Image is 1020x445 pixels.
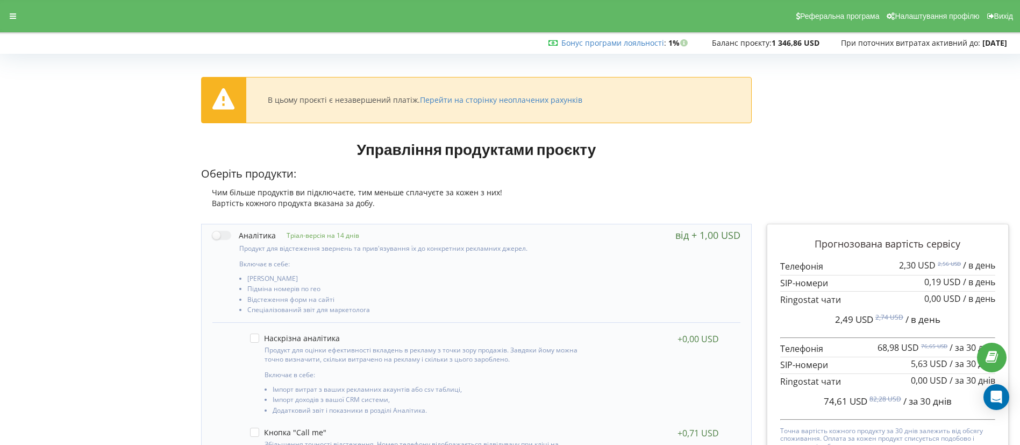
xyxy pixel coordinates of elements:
[938,260,961,267] sup: 2,56 USD
[835,313,873,326] span: 2,49 USD
[878,342,919,354] span: 68,98 USD
[239,244,582,253] p: Продукт для відстеження звернень та прив'язування їх до конкретних рекламних джерел.
[780,359,995,371] p: SIP-номери
[780,294,995,306] p: Ringostat чати
[273,396,578,406] li: Імпорт доходів з вашої CRM системи,
[924,293,961,305] span: 0,00 USD
[875,313,903,322] sup: 2,74 USD
[273,386,578,396] li: Імпорт витрат з ваших рекламних акаунтів або csv таблиці,
[668,38,690,48] strong: 1%
[982,38,1007,48] strong: [DATE]
[963,276,995,288] span: / в день
[712,38,772,48] span: Баланс проєкту:
[561,38,666,48] span: :
[273,407,578,417] li: Додатковий звіт і показники в розділі Аналітика.
[950,375,995,386] span: / за 30 днів
[780,277,995,289] p: SIP-номери
[276,231,359,240] p: Тріал-версія на 14 днів
[212,230,276,241] label: Аналітика
[924,276,961,288] span: 0,19 USD
[239,259,582,269] p: Включає в себе:
[250,334,340,343] label: Наскрізна аналітика
[903,395,952,407] span: / за 30 днів
[963,293,995,305] span: / в день
[247,306,582,316] li: Спеціалізований звіт для маркетолога
[201,198,752,209] div: Вартість кожного продукта вказана за добу.
[800,12,880,20] span: Реферальна програма
[247,275,582,285] li: [PERSON_NAME]
[963,259,995,271] span: / в день
[265,370,578,379] p: Включає в себе:
[247,285,582,295] li: Підміна номерів по гео
[268,95,582,105] div: В цьому проєкті є незавершений платіж.
[824,395,867,407] span: 74,61 USD
[780,237,995,251] p: Прогнозована вартість сервісу
[675,230,740,241] div: від + 1,00 USD
[250,428,326,437] label: Кнопка "Call me"
[911,358,947,370] span: 5,63 USD
[983,384,1009,410] div: Open Intercom Messenger
[905,313,940,326] span: / в день
[921,342,947,350] sup: 76,65 USD
[780,376,995,388] p: Ringostat чати
[780,343,995,355] p: Телефонія
[950,342,995,354] span: / за 30 днів
[677,428,719,439] div: +0,71 USD
[420,95,582,105] a: Перейти на сторінку неоплачених рахунків
[677,334,719,344] div: +0,00 USD
[950,358,995,370] span: / за 30 днів
[201,187,752,198] div: Чим більше продуктів ви підключаєте, тим меньше сплачуєте за кожен з них!
[201,166,752,182] p: Оберіть продукти:
[895,12,979,20] span: Налаштування профілю
[201,139,752,159] h1: Управління продуктами проєкту
[780,260,995,273] p: Телефонія
[869,394,901,404] sup: 82,28 USD
[247,296,582,306] li: Відстеження форм на сайті
[994,12,1013,20] span: Вихід
[265,345,578,364] p: Продукт для оцінки ефективності вкладень в рекламу з точки зору продажів. Завдяки йому можна точн...
[911,375,947,386] span: 0,00 USD
[561,38,664,48] a: Бонус програми лояльності
[772,38,819,48] strong: 1 346,86 USD
[841,38,980,48] span: При поточних витратах активний до:
[899,259,936,271] span: 2,30 USD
